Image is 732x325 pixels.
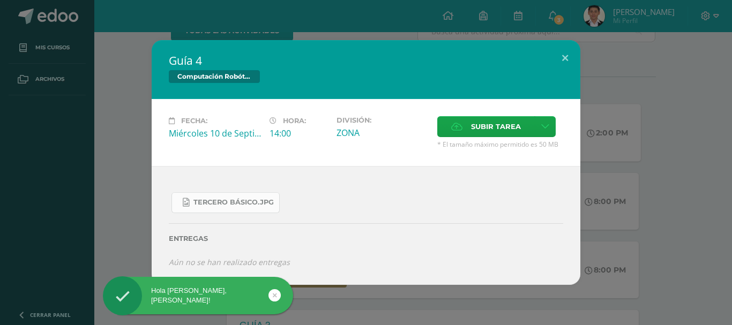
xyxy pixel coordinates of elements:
a: Tercero Básico.jpg [171,192,280,213]
span: Computación Robótica [169,70,260,83]
div: Miércoles 10 de Septiembre [169,127,261,139]
h2: Guía 4 [169,53,563,68]
i: Aún no se han realizado entregas [169,257,290,267]
span: Subir tarea [471,117,521,137]
div: 14:00 [270,127,328,139]
label: Entregas [169,235,563,243]
div: ZONA [337,127,429,139]
button: Close (Esc) [550,40,580,77]
span: Hora: [283,117,306,125]
span: * El tamaño máximo permitido es 50 MB [437,140,563,149]
div: Hola [PERSON_NAME], [PERSON_NAME]! [103,286,293,305]
span: Tercero Básico.jpg [193,198,274,207]
span: Fecha: [181,117,207,125]
label: División: [337,116,429,124]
